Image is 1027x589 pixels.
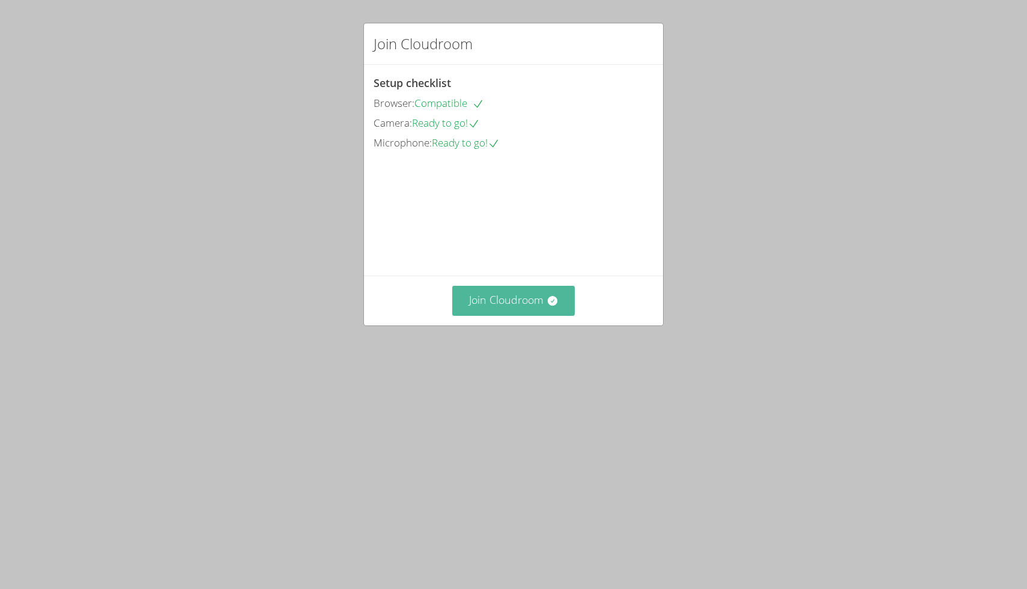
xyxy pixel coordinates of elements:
[374,33,473,55] h2: Join Cloudroom
[374,96,414,110] span: Browser:
[432,136,500,150] span: Ready to go!
[414,96,484,110] span: Compatible
[452,286,575,315] button: Join Cloudroom
[374,116,412,130] span: Camera:
[412,116,480,130] span: Ready to go!
[374,136,432,150] span: Microphone:
[374,76,451,90] span: Setup checklist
